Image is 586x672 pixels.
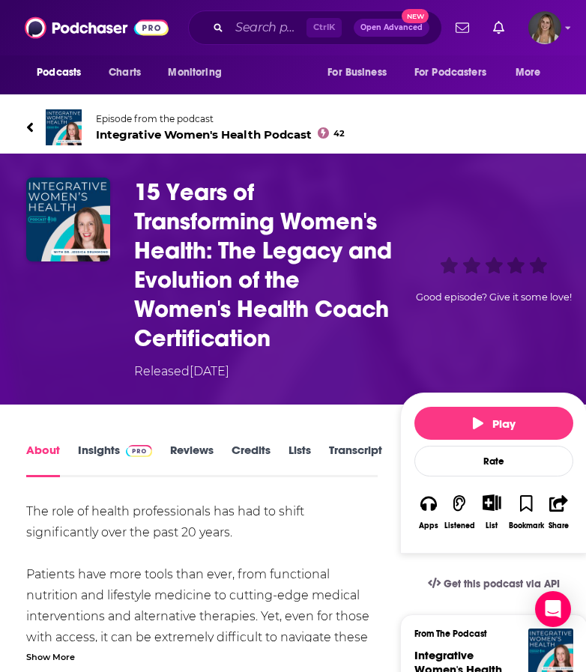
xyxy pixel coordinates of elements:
[96,113,345,124] span: Episode from the podcast
[109,62,141,83] span: Charts
[508,485,545,539] button: Bookmark
[306,18,342,37] span: Ctrl K
[402,9,429,23] span: New
[354,19,429,37] button: Open AdvancedNew
[26,443,60,477] a: About
[416,291,572,303] span: Good episode? Give it some love!
[414,629,561,639] h3: From The Podcast
[289,443,311,477] a: Lists
[528,11,561,44] img: User Profile
[405,58,508,87] button: open menu
[528,11,561,44] button: Show profile menu
[360,24,423,31] span: Open Advanced
[168,62,221,83] span: Monitoring
[444,485,476,539] button: Listened
[134,178,394,353] h1: 15 Years of Transforming Women's Health: The Legacy and Evolution of the Women's Health Coach Cer...
[549,521,569,530] div: Share
[414,485,443,539] button: Apps
[333,130,345,137] span: 42
[477,494,507,511] button: Show More Button
[444,578,560,590] span: Get this podcast via API
[545,485,573,539] button: Share
[414,446,573,476] div: Rate
[329,443,382,477] a: Transcript
[473,417,516,431] span: Play
[46,109,82,145] img: Integrative Women's Health Podcast
[96,127,345,142] span: Integrative Women's Health Podcast
[170,443,214,477] a: Reviews
[78,443,152,477] a: InsightsPodchaser Pro
[414,407,573,440] button: Play
[25,13,169,42] img: Podchaser - Follow, Share and Rate Podcasts
[188,10,442,45] div: Search podcasts, credits, & more...
[26,58,100,87] button: open menu
[327,62,387,83] span: For Business
[487,15,510,40] a: Show notifications dropdown
[486,521,498,530] div: List
[535,591,571,627] div: Open Intercom Messenger
[317,58,405,87] button: open menu
[26,178,110,261] img: 15 Years of Transforming Women's Health: The Legacy and Evolution of the Women's Health Coach Cer...
[505,58,560,87] button: open menu
[229,16,306,40] input: Search podcasts, credits, & more...
[450,15,475,40] a: Show notifications dropdown
[509,521,544,530] div: Bookmark
[126,445,152,457] img: Podchaser Pro
[134,363,229,381] div: Released [DATE]
[414,62,486,83] span: For Podcasters
[419,521,438,530] div: Apps
[37,62,81,83] span: Podcasts
[516,62,541,83] span: More
[232,443,271,477] a: Credits
[157,58,241,87] button: open menu
[444,521,475,530] div: Listened
[476,485,508,539] div: Show More ButtonList
[528,11,561,44] span: Logged in as hhughes
[99,58,150,87] a: Charts
[416,566,572,602] a: Get this podcast via API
